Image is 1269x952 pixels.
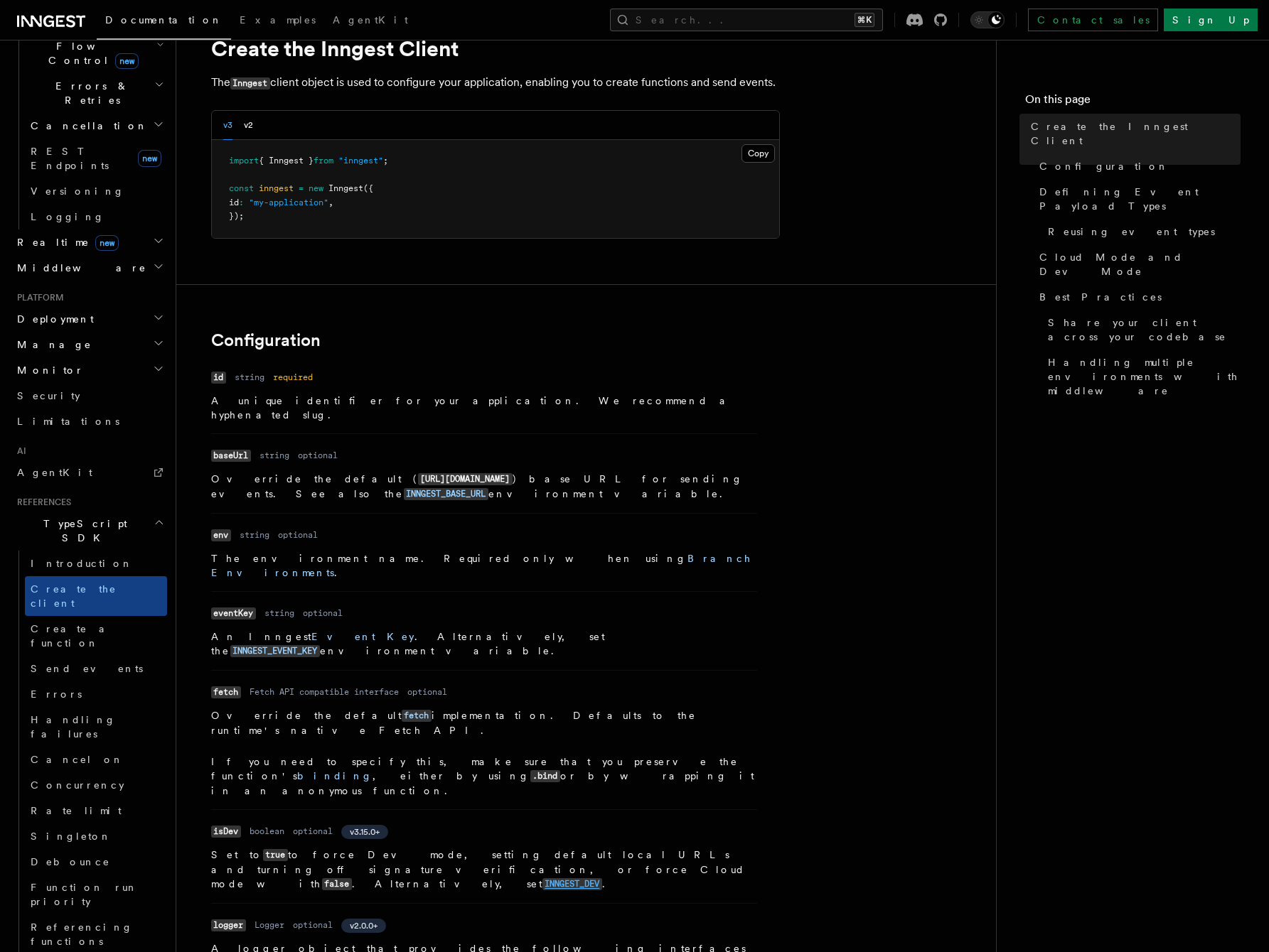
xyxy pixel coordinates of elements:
span: inngest [259,183,294,193]
span: Middleware [11,261,146,275]
dd: string [235,372,264,383]
span: Handling failures [31,714,116,740]
dd: string [264,607,294,619]
button: Errors & Retries [25,73,167,113]
a: Versioning [25,178,167,204]
button: Copy [741,144,775,163]
kbd: ⌘K [855,13,874,27]
span: ; [383,156,388,166]
a: Singleton [25,823,167,849]
a: Handling failures [25,707,167,747]
span: Debounce [31,856,110,867]
span: Singleton [31,831,112,842]
a: Sign Up [1164,9,1258,31]
span: Rate limit [31,805,122,816]
a: Send events [25,656,167,681]
dd: required [273,372,313,383]
span: new [138,150,161,167]
a: Create the client [25,576,167,616]
span: Configuration [1039,159,1169,173]
code: Inngest [230,77,270,90]
span: = [299,183,304,193]
a: Branch Environments [211,553,751,578]
span: Limitations [17,416,119,427]
dd: Fetch API compatible interface [250,686,399,698]
a: Cancel on [25,747,167,772]
span: Examples [240,14,316,26]
code: id [211,372,226,384]
h1: Create the Inngest Client [211,36,780,61]
a: Contact sales [1028,9,1158,31]
a: Logging [25,204,167,229]
dd: optional [278,529,318,541]
span: Documentation [105,14,223,26]
span: Errors & Retries [25,79,154,107]
dd: boolean [250,826,284,837]
code: baseUrl [211,450,251,462]
span: Send events [31,663,143,674]
span: from [314,156,333,166]
h4: On this page [1025,91,1241,114]
code: fetch [211,686,241,698]
a: INNGEST_BASE_URL [404,488,488,499]
span: import [229,156,259,166]
span: Realtime [11,235,119,249]
button: v2 [244,111,253,140]
button: Monitor [11,357,167,383]
a: Introduction [25,551,167,576]
a: Configuration [1034,153,1241,179]
button: Search...⌘K [610,9,883,31]
span: REST Endpoints [31,146,109,171]
span: Logging [31,211,105,222]
code: eventKey [211,607,256,620]
a: AgentKit [324,4,417,38]
a: Debounce [25,849,167,875]
button: Deployment [11,306,167,332]
span: Share your client across your codebase [1048,315,1241,344]
span: new [115,53,139,69]
span: id [229,198,239,207]
a: AgentKit [11,460,167,485]
p: If you need to specify this, make sure that you preserve the function's , either by using or by w... [211,754,757,798]
a: Examples [231,4,324,38]
span: Cloud Mode and Dev Mode [1039,250,1241,278]
span: Create a function [31,623,115,649]
span: : [239,198,244,207]
button: v3 [223,111,232,140]
a: Create the Inngest Client [1025,114,1241,153]
a: Documentation [97,4,231,40]
span: Inngest [328,183,363,193]
span: Errors [31,688,82,700]
button: Manage [11,332,167,357]
code: [URL][DOMAIN_NAME] [418,473,513,485]
span: Best Practices [1039,290,1162,304]
a: Function run priority [25,875,167,914]
span: , [328,198,333,207]
a: Concurrency [25,772,167,798]
code: .bind [530,770,560,782]
a: Configuration [211,330,321,350]
button: Flow Controlnew [25,33,167,73]
dd: optional [293,919,333,931]
dd: string [240,529,269,541]
a: Rate limit [25,798,167,823]
button: Middleware [11,255,167,281]
a: Best Practices [1034,284,1241,310]
p: A unique identifier for your application. We recommend a hyphenated slug. [211,394,757,422]
a: Handling multiple environments with middleware [1042,350,1241,404]
code: env [211,529,231,541]
span: AI [11,445,26,457]
span: ({ [363,183,373,193]
a: Security [11,383,167,409]
a: fetch [402,710,432,721]
span: Cancellation [25,119,148,133]
a: Errors [25,681,167,707]
span: Create the client [31,583,117,609]
span: Concurrency [31,779,124,791]
span: AgentKit [17,467,92,478]
code: INNGEST_EVENT_KEY [230,645,320,657]
span: Create the Inngest Client [1031,119,1241,148]
a: Create a function [25,616,167,656]
a: Share your client across your codebase [1042,310,1241,350]
span: AgentKit [333,14,408,26]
